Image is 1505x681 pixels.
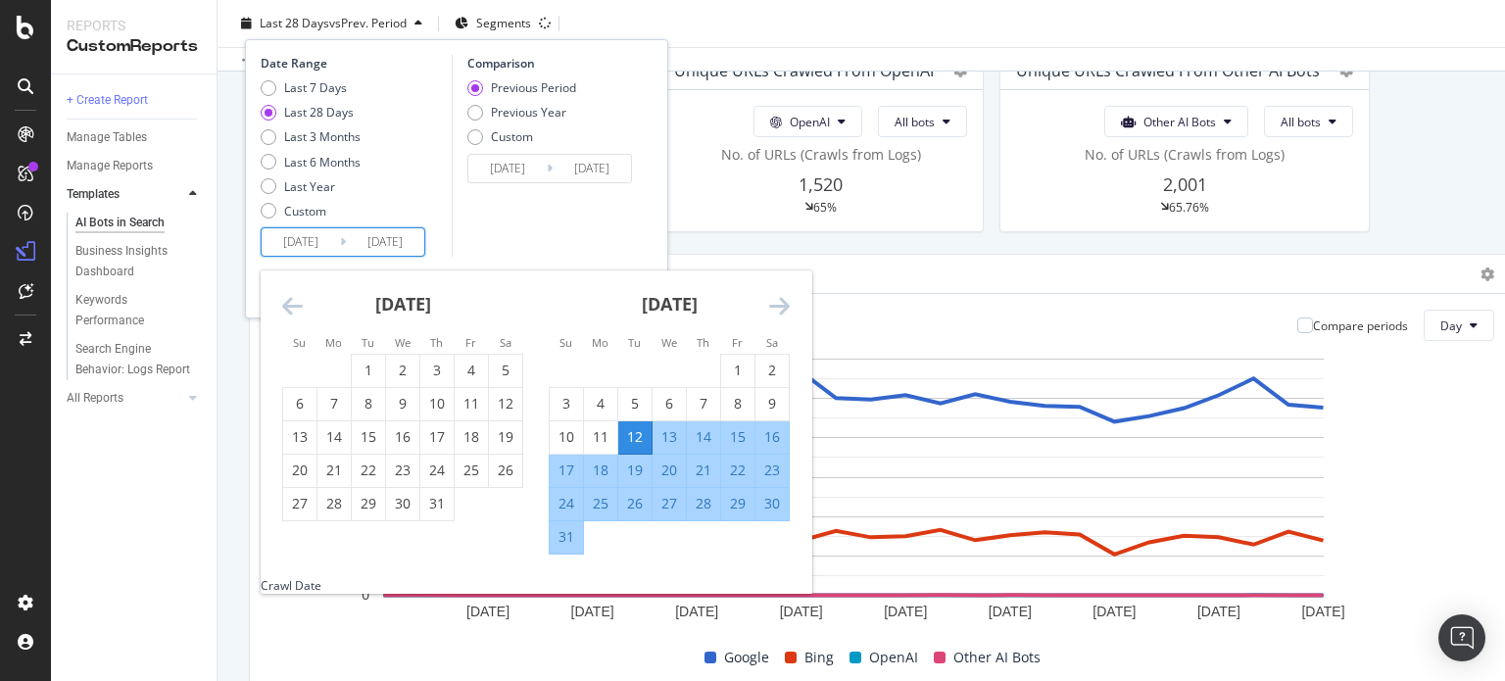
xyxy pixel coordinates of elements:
[1197,604,1240,619] text: [DATE]
[386,387,420,420] td: Choose Wednesday, July 9, 2025 as your check-in date. It’s available.
[317,394,351,413] div: 7
[755,494,789,513] div: 30
[755,387,790,420] td: Choose Saturday, August 9, 2025 as your check-in date. It’s available.
[467,128,576,145] div: Custom
[261,203,361,219] div: Custom
[780,604,823,619] text: [DATE]
[352,420,386,454] td: Choose Tuesday, July 15, 2025 as your check-in date. It’s available.
[447,8,539,39] button: Segments
[317,494,351,513] div: 28
[550,527,583,547] div: 31
[317,387,352,420] td: Choose Monday, July 7, 2025 as your check-in date. It’s available.
[999,50,1370,238] div: Unique URLs Crawled from Other AI BotsOther AI BotsAll botsNo. of URLs (Crawls from Logs)2,00165.76%
[618,394,652,413] div: 5
[661,335,677,350] small: We
[352,487,386,520] td: Choose Tuesday, July 29, 2025 as your check-in date. It’s available.
[559,335,572,350] small: Su
[386,394,419,413] div: 9
[878,106,967,137] button: All bots
[467,79,576,96] div: Previous Period
[455,387,489,420] td: Choose Friday, July 11, 2025 as your check-in date. It’s available.
[489,420,523,454] td: Choose Saturday, July 19, 2025 as your check-in date. It’s available.
[584,427,617,447] div: 11
[618,454,653,487] td: Selected. Tuesday, August 19, 2025
[67,388,183,409] a: All Reports
[653,420,687,454] td: Selected. Wednesday, August 13, 2025
[420,354,455,387] td: Choose Thursday, July 3, 2025 as your check-in date. It’s available.
[386,454,420,487] td: Choose Wednesday, July 23, 2025 as your check-in date. It’s available.
[67,90,203,111] a: + Create Report
[317,487,352,520] td: Choose Monday, July 28, 2025 as your check-in date. It’s available.
[283,387,317,420] td: Choose Sunday, July 6, 2025 as your check-in date. It’s available.
[283,487,317,520] td: Choose Sunday, July 27, 2025 as your check-in date. It’s available.
[282,294,303,318] div: Move backward to switch to the previous month.
[550,461,583,480] div: 17
[550,454,584,487] td: Selected. Sunday, August 17, 2025
[489,427,522,447] div: 19
[284,203,326,219] div: Custom
[67,16,201,35] div: Reports
[317,461,351,480] div: 21
[395,335,411,350] small: We
[352,361,385,380] div: 1
[1313,317,1408,334] div: Compare periods
[618,494,652,513] div: 26
[550,420,584,454] td: Choose Sunday, August 10, 2025 as your check-in date. It’s available.
[553,155,631,182] input: End Date
[687,394,720,413] div: 7
[261,128,361,145] div: Last 3 Months
[584,387,618,420] td: Choose Monday, August 4, 2025 as your check-in date. It’s available.
[352,354,386,387] td: Choose Tuesday, July 1, 2025 as your check-in date. It’s available.
[869,646,918,669] span: OpenAI
[628,335,641,350] small: Tu
[317,420,352,454] td: Choose Monday, July 14, 2025 as your check-in date. It’s available.
[753,106,862,137] button: OpenAI
[266,349,1441,646] svg: A chart.
[584,487,618,520] td: Selected. Monday, August 25, 2025
[500,335,511,350] small: Sa
[755,394,789,413] div: 9
[386,354,420,387] td: Choose Wednesday, July 2, 2025 as your check-in date. It’s available.
[1163,172,1207,196] span: 2,001
[489,354,523,387] td: Choose Saturday, July 5, 2025 as your check-in date. It’s available.
[491,104,566,121] div: Previous Year
[687,427,720,447] div: 14
[721,420,755,454] td: Selected. Friday, August 15, 2025
[687,494,720,513] div: 28
[1440,317,1462,334] span: Day
[895,114,935,130] span: All bots
[362,335,374,350] small: Tu
[430,335,443,350] small: Th
[352,454,386,487] td: Choose Tuesday, July 22, 2025 as your check-in date. It’s available.
[584,420,618,454] td: Choose Monday, August 11, 2025 as your check-in date. It’s available.
[799,172,843,196] span: 1,520
[489,361,522,380] div: 5
[283,394,316,413] div: 6
[687,454,721,487] td: Selected. Thursday, August 21, 2025
[721,354,755,387] td: Choose Friday, August 1, 2025 as your check-in date. It’s available.
[618,461,652,480] div: 19
[261,178,361,195] div: Last Year
[724,646,769,669] span: Google
[721,394,754,413] div: 8
[721,427,754,447] div: 15
[75,290,203,331] a: Keywords Performance
[1104,106,1248,137] button: Other AI Bots
[755,420,790,454] td: Selected. Saturday, August 16, 2025
[697,335,709,350] small: Th
[67,35,201,58] div: CustomReports
[284,178,335,195] div: Last Year
[262,228,340,256] input: Start Date
[455,361,488,380] div: 4
[467,104,576,121] div: Previous Year
[233,8,430,39] button: Last 28 DaysvsPrev. Period
[721,487,755,520] td: Selected. Friday, August 29, 2025
[584,494,617,513] div: 25
[618,387,653,420] td: Choose Tuesday, August 5, 2025 as your check-in date. It’s available.
[455,454,489,487] td: Choose Friday, July 25, 2025 as your check-in date. It’s available.
[721,454,755,487] td: Selected. Friday, August 22, 2025
[75,339,191,380] div: Search Engine Behavior: Logs Report
[67,184,120,205] div: Templates
[329,15,407,31] span: vs Prev. Period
